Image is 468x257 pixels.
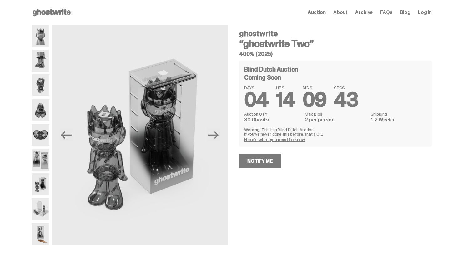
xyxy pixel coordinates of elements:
[244,117,301,122] dd: 30 Ghosts
[239,39,432,49] h3: “ghostwrite Two”
[32,99,49,121] img: ghostwrite_Two_Media_6.png
[207,128,220,142] button: Next
[303,86,327,90] span: MINS
[244,86,269,90] span: DAYS
[276,87,295,113] span: 14
[334,86,358,90] span: SECS
[228,25,404,245] img: ghostwrite_Two_Media_13.png
[371,117,427,122] dd: 1-2 Weeks
[32,198,49,220] img: ghostwrite_Two_Media_13.png
[32,173,49,195] img: ghostwrite_Two_Media_11.png
[244,127,427,136] p: Warning: This is a Blind Dutch Auction. If you’ve never done this before, that’s OK.
[276,86,295,90] span: HRS
[244,137,305,142] a: Here's what you need to know
[305,112,367,116] dt: Max Bids
[244,66,298,72] h4: Blind Dutch Auction
[59,128,73,142] button: Previous
[400,10,410,15] a: Blog
[355,10,373,15] a: Archive
[303,87,327,113] span: 09
[333,10,348,15] a: About
[32,50,49,72] img: ghostwrite_Two_Media_3.png
[32,25,49,47] img: ghostwrite_Two_Media_1.png
[32,74,49,96] img: ghostwrite_Two_Media_5.png
[334,87,358,113] span: 43
[239,51,432,57] h5: 400% (2025)
[32,124,49,146] img: ghostwrite_Two_Media_8.png
[305,117,367,122] dd: 2 per person
[244,112,301,116] dt: Auction QTY
[244,74,427,81] div: Coming Soon
[239,154,281,168] a: Notify Me
[371,112,427,116] dt: Shipping
[244,87,269,113] span: 04
[308,10,326,15] a: Auction
[32,149,49,171] img: ghostwrite_Two_Media_10.png
[239,30,432,37] h4: ghostwrite
[418,10,432,15] a: Log in
[32,223,49,245] img: ghostwrite_Two_Media_14.png
[380,10,392,15] a: FAQs
[52,25,228,245] img: ghostwrite_Two_Media_11.png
